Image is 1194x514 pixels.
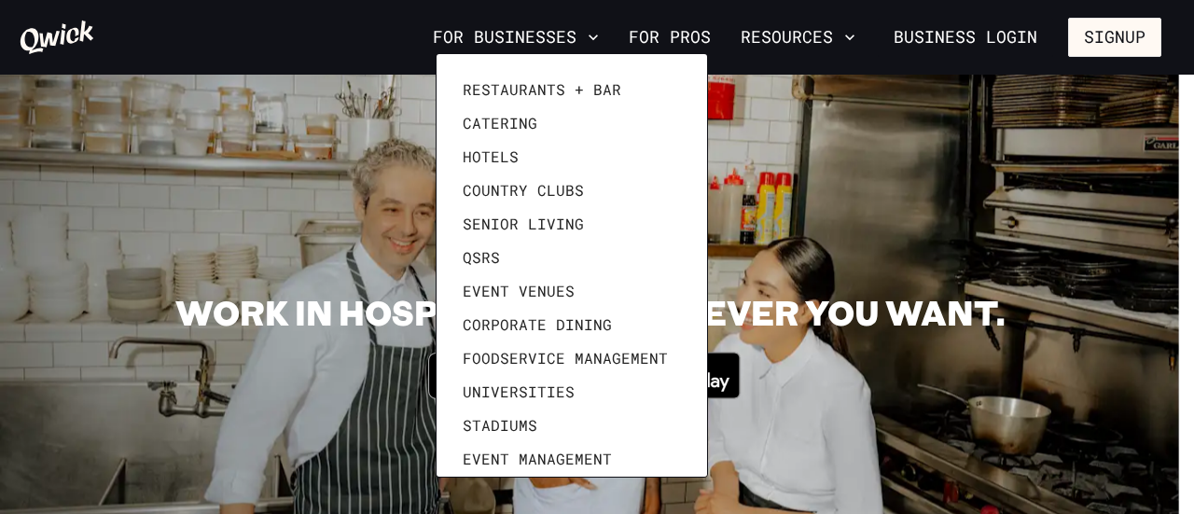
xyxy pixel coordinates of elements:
[463,416,537,435] span: Stadiums
[463,382,575,401] span: Universities
[463,282,575,300] span: Event Venues
[463,450,612,468] span: Event Management
[463,80,621,99] span: Restaurants + Bar
[463,349,668,368] span: Foodservice Management
[463,181,584,200] span: Country Clubs
[463,114,537,132] span: Catering
[463,315,612,334] span: Corporate Dining
[463,215,584,233] span: Senior Living
[463,147,519,166] span: Hotels
[463,248,500,267] span: QSRs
